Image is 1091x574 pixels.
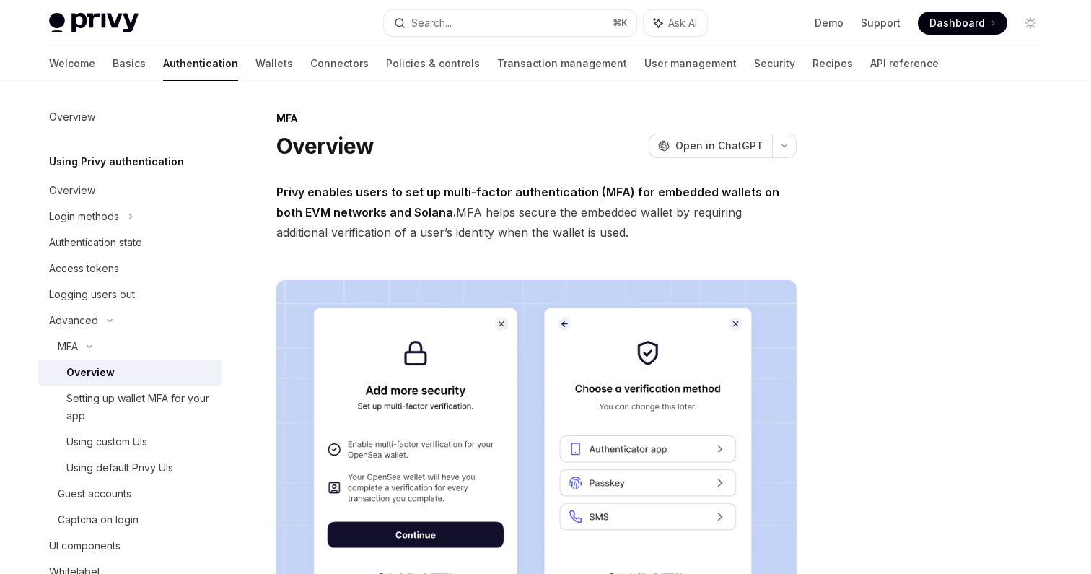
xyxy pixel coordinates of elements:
div: Logging users out [49,286,135,303]
div: Advanced [49,312,98,329]
div: Access tokens [49,260,119,277]
div: Login methods [49,208,119,225]
div: MFA [276,111,797,126]
a: Policies & controls [386,46,480,81]
a: Access tokens [38,256,222,282]
div: MFA [58,338,78,355]
div: Setting up wallet MFA for your app [66,390,214,425]
span: Dashboard [929,16,985,30]
div: Overview [49,108,95,126]
span: MFA helps secure the embedded wallet by requiring additional verification of a user’s identity wh... [276,182,797,243]
div: UI components [49,537,121,555]
a: UI components [38,533,222,559]
button: Search...⌘K [384,10,636,36]
a: Overview [38,360,222,386]
a: Guest accounts [38,481,222,507]
a: Connectors [310,46,369,81]
button: Open in ChatGPT [649,134,772,158]
div: Authentication state [49,234,142,251]
a: Using custom UIs [38,429,222,455]
div: Overview [49,182,95,199]
img: light logo [49,13,139,33]
a: Logging users out [38,282,222,308]
span: ⌘ K [613,17,628,29]
a: Welcome [49,46,95,81]
a: Captcha on login [38,507,222,533]
a: Authentication [163,46,238,81]
span: Open in ChatGPT [675,139,763,153]
div: Using default Privy UIs [66,459,173,477]
div: Overview [66,364,115,381]
a: Demo [815,16,844,30]
a: Overview [38,178,222,204]
a: Support [861,16,901,30]
a: Transaction management [497,46,627,81]
a: Setting up wallet MFA for your app [38,386,222,429]
a: Overview [38,104,222,130]
a: User management [644,46,737,81]
button: Ask AI [644,10,707,36]
div: Guest accounts [58,485,131,503]
a: Dashboard [918,12,1007,35]
a: Basics [113,46,146,81]
h5: Using Privy authentication [49,153,184,170]
div: Captcha on login [58,511,139,529]
a: Wallets [255,46,293,81]
strong: Privy enables users to set up multi-factor authentication (MFA) for embedded wallets on both EVM ... [276,185,779,219]
div: Using custom UIs [66,433,147,451]
a: Authentication state [38,230,222,256]
a: Security [754,46,795,81]
a: Using default Privy UIs [38,455,222,481]
div: Search... [411,14,452,32]
a: API reference [870,46,939,81]
h1: Overview [276,133,374,159]
a: Recipes [812,46,853,81]
span: Ask AI [668,16,697,30]
button: Toggle dark mode [1019,12,1042,35]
